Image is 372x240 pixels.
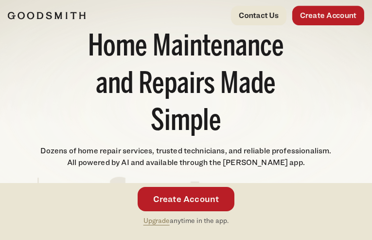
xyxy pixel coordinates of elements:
[143,216,170,224] a: Upgrade
[143,215,229,226] p: anytime in the app.
[138,187,235,211] a: Create Account
[292,6,364,25] a: Create Account
[231,6,286,25] a: Contact Us
[67,29,305,141] h1: Home Maintenance and Repairs Made Simple
[8,12,86,19] img: Goodsmith
[40,146,331,167] span: Dozens of home repair services, trusted technicians, and reliable professionalism. All powered by...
